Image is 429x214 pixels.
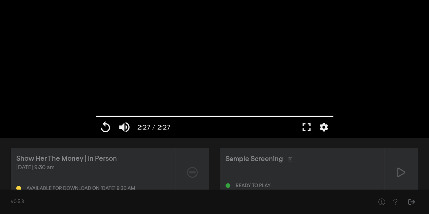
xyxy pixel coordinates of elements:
button: 2:27 / 2:27 [134,117,174,137]
div: v0.5.8 [11,198,361,206]
button: Mute [115,117,134,137]
button: Sign Out [405,195,418,209]
button: Replay [96,117,115,137]
div: Sample Screening [226,154,283,164]
button: Help [388,195,402,209]
div: Available for download on [DATE] 9:30 am [26,186,135,191]
button: Full screen [297,117,316,137]
button: Help [375,195,388,209]
div: Ready to play [236,183,271,188]
div: Show Her The Money | In Person [16,154,117,164]
button: More settings [316,117,332,137]
div: [DATE] 9:30 am [16,164,170,172]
